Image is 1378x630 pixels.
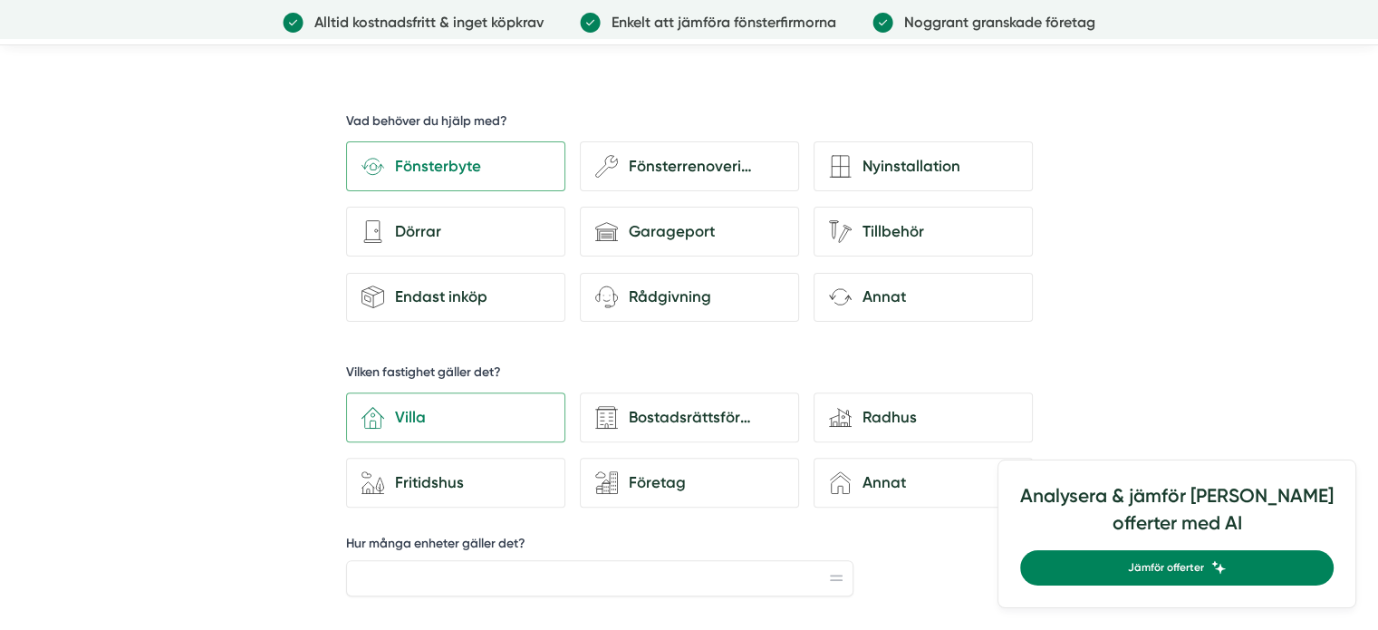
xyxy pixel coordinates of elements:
p: Noggrant granskade företag [893,11,1095,34]
p: Alltid kostnadsfritt & inget köpkrav [304,11,544,34]
h4: Analysera & jämför [PERSON_NAME] offerter med AI [1020,482,1334,550]
h5: Vilken fastighet gäller det? [346,363,501,386]
h5: Vad behöver du hjälp med? [346,112,507,135]
label: Hur många enheter gäller det? [346,535,854,557]
a: Jämför offerter [1020,550,1334,586]
span: Jämför offerter [1128,559,1204,577]
p: Enkelt att jämföra fönsterfirmorna [601,11,836,34]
